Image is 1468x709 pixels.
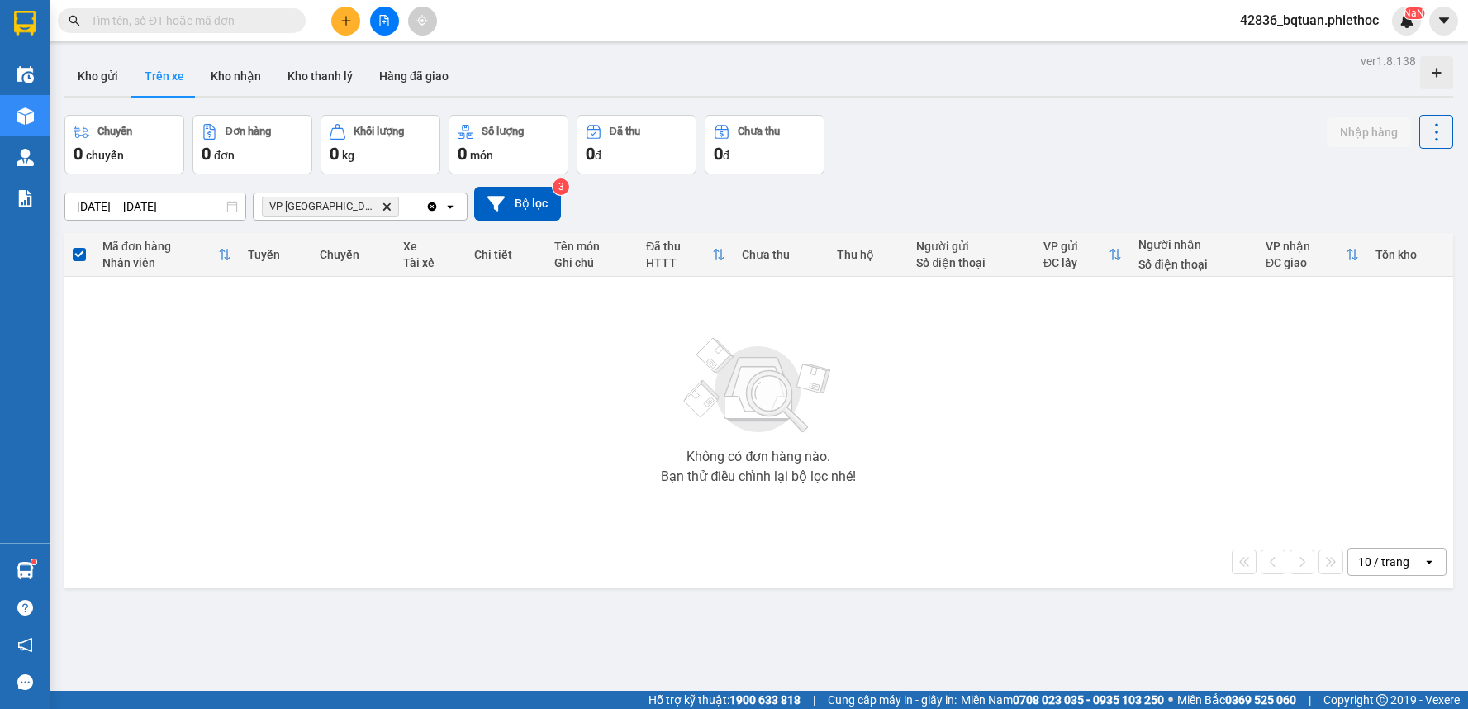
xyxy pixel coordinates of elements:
span: 0 [586,144,595,164]
button: Chưa thu0đ [705,115,824,174]
div: Chuyến [97,126,132,137]
sup: 3 [553,178,569,195]
div: Chưa thu [742,248,820,261]
div: ĐC lấy [1043,256,1109,269]
img: icon-new-feature [1399,13,1414,28]
div: Thu hộ [837,248,900,261]
span: chuyến [86,149,124,162]
div: Chi tiết [474,248,539,261]
img: warehouse-icon [17,149,34,166]
svg: open [1423,555,1436,569]
div: HTTT [646,256,712,269]
button: Trên xe [131,56,197,96]
button: Đã thu0đ [577,115,696,174]
div: ver 1.8.138 [1361,52,1416,70]
span: aim [416,15,428,26]
div: Đã thu [610,126,640,137]
div: Mã đơn hàng [102,240,218,253]
div: Chuyến [320,248,387,261]
div: Tên món [554,240,629,253]
span: đ [723,149,729,162]
img: warehouse-icon [17,66,34,83]
span: plus [340,15,352,26]
span: Hỗ trợ kỹ thuật: [648,691,801,709]
button: Nhập hàng [1327,117,1411,147]
button: Kho gửi [64,56,131,96]
span: VP Tiền Hải, close by backspace [262,197,399,217]
span: ⚪️ [1168,697,1173,703]
div: Khối lượng [354,126,404,137]
div: Bạn thử điều chỉnh lại bộ lọc nhé! [661,470,856,483]
sup: 1 [31,559,36,564]
button: Đơn hàng0đơn [192,115,312,174]
div: Chưa thu [738,126,780,137]
span: kg [342,149,354,162]
th: Toggle SortBy [1257,233,1367,277]
div: Đã thu [646,240,712,253]
span: caret-down [1437,13,1451,28]
img: logo-vxr [14,11,36,36]
span: | [1309,691,1311,709]
strong: 0708 023 035 - 0935 103 250 [1013,693,1164,707]
th: Toggle SortBy [638,233,734,277]
img: warehouse-icon [17,562,34,579]
button: file-add [370,7,399,36]
input: Select a date range. [65,193,245,220]
span: đơn [214,149,235,162]
div: Người nhận [1138,238,1249,251]
button: Kho thanh lý [274,56,366,96]
span: 0 [714,144,723,164]
button: plus [331,7,360,36]
span: 0 [330,144,339,164]
button: Số lượng0món [449,115,568,174]
div: Tài xế [403,256,458,269]
span: Miền Bắc [1177,691,1296,709]
span: message [17,674,33,690]
svg: open [444,200,457,213]
span: file-add [378,15,390,26]
div: Số điện thoại [1138,258,1249,271]
th: Toggle SortBy [1035,233,1130,277]
span: question-circle [17,600,33,616]
div: 10 / trang [1358,554,1409,570]
div: Nhân viên [102,256,218,269]
button: aim [408,7,437,36]
span: copyright [1376,694,1388,706]
button: Kho nhận [197,56,274,96]
span: 0 [458,144,467,164]
div: VP nhận [1266,240,1346,253]
div: ĐC giao [1266,256,1346,269]
span: VP Tiền Hải [269,200,375,213]
span: Cung cấp máy in - giấy in: [828,691,957,709]
div: Đơn hàng [226,126,271,137]
div: Tuyến [248,248,303,261]
div: Ghi chú [554,256,629,269]
span: đ [595,149,601,162]
span: món [470,149,493,162]
svg: Clear all [425,200,439,213]
div: Tạo kho hàng mới [1420,56,1453,89]
div: Tồn kho [1375,248,1445,261]
input: Tìm tên, số ĐT hoặc mã đơn [91,12,286,30]
span: notification [17,637,33,653]
img: svg+xml;base64,PHN2ZyBjbGFzcz0ibGlzdC1wbHVnX19zdmciIHhtbG5zPSJodHRwOi8vd3d3LnczLm9yZy8yMDAwL3N2Zy... [676,328,841,444]
img: warehouse-icon [17,107,34,125]
img: solution-icon [17,190,34,207]
button: Chuyến0chuyến [64,115,184,174]
button: Khối lượng0kg [321,115,440,174]
span: search [69,15,80,26]
th: Toggle SortBy [94,233,240,277]
sup: NaN [1404,7,1424,19]
strong: 1900 633 818 [729,693,801,707]
button: caret-down [1429,7,1458,36]
button: Hàng đã giao [366,56,462,96]
div: VP gửi [1043,240,1109,253]
strong: 0369 525 060 [1225,693,1296,707]
span: Miền Nam [961,691,1164,709]
span: | [813,691,815,709]
div: Số lượng [482,126,524,137]
span: 0 [74,144,83,164]
span: 0 [202,144,211,164]
div: Số điện thoại [916,256,1027,269]
div: Xe [403,240,458,253]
